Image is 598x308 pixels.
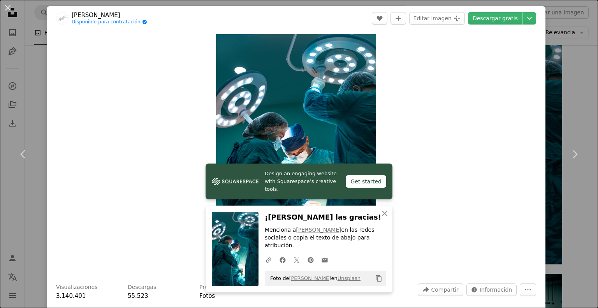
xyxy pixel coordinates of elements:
button: Ampliar en esta imagen [216,34,376,274]
button: Copiar al portapapeles [372,272,385,285]
button: Elegir el tamaño de descarga [523,12,536,25]
a: Disponible para contratación [72,19,147,25]
span: Design an engaging website with Squarespace’s creative tools. [265,170,339,193]
a: Design an engaging website with Squarespace’s creative tools.Get started [206,164,392,199]
img: file-1606177908946-d1eed1cbe4f5image [212,176,259,187]
h3: Visualizaciones [56,283,98,291]
h3: Presentado en [199,283,239,291]
a: Comparte por correo electrónico [318,252,332,268]
a: [PERSON_NAME] [296,227,341,233]
a: Comparte en Facebook [276,252,290,268]
button: Me gusta [372,12,387,25]
a: [PERSON_NAME] [289,275,331,281]
h3: Descargas [128,283,156,291]
button: Editar imagen [409,12,465,25]
span: 3.140.401 [56,292,86,299]
span: Foto de en [266,272,361,285]
a: Siguiente [551,117,598,192]
span: 55.523 [128,292,148,299]
a: Comparte en Twitter [290,252,304,268]
span: Información [480,284,512,296]
a: [PERSON_NAME] [72,11,147,19]
a: Fotos [199,292,215,299]
p: Menciona a en las redes sociales o copia el texto de abajo para atribución. [265,226,386,250]
img: Un grupo de médicos que realizan una cirugía en un paciente [216,34,376,274]
button: Añade a la colección [390,12,406,25]
a: Descargar gratis [468,12,522,25]
a: Comparte en Pinterest [304,252,318,268]
button: Estadísticas sobre esta imagen [466,283,517,296]
button: Compartir esta imagen [418,283,463,296]
img: Ve al perfil de Akram Huseyn [56,12,69,25]
span: Compartir [431,284,458,296]
a: Unsplash [338,275,361,281]
button: Más acciones [520,283,536,296]
h3: ¡[PERSON_NAME] las gracias! [265,212,386,223]
div: Get started [346,175,386,188]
